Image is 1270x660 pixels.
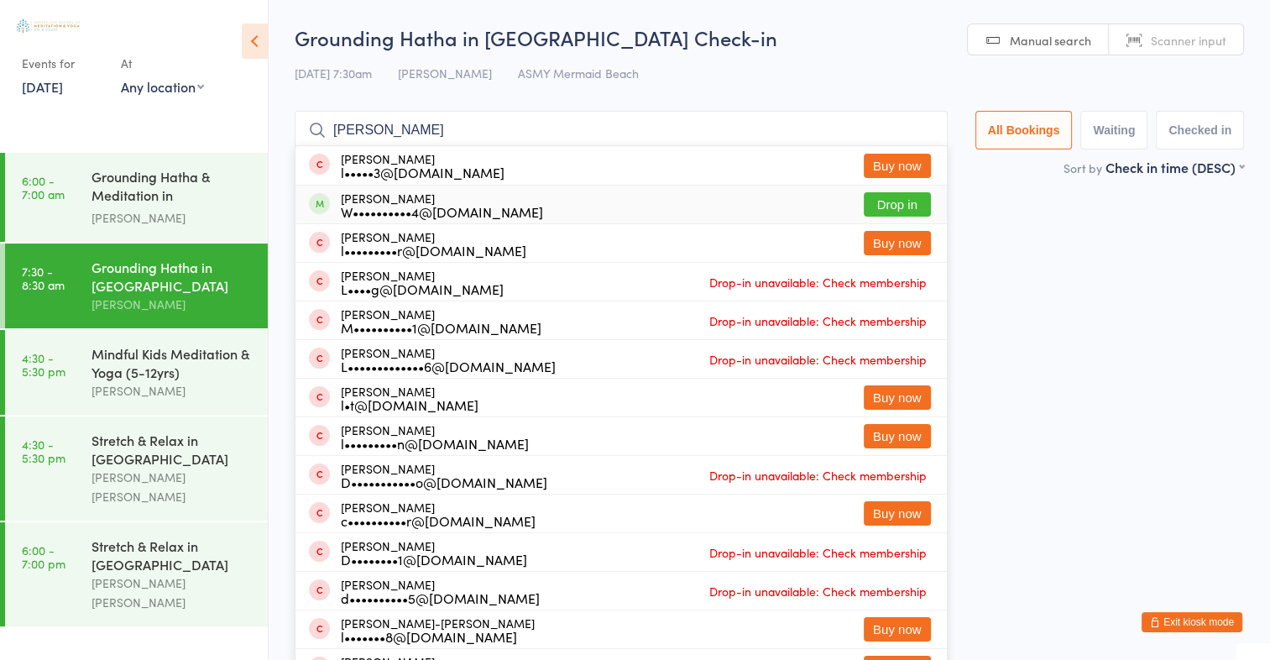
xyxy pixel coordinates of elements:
button: Buy now [864,385,931,410]
div: [PERSON_NAME] [341,346,556,373]
button: Buy now [864,501,931,526]
div: l•••••••8@[DOMAIN_NAME] [341,630,535,643]
div: Grounding Hatha in [GEOGRAPHIC_DATA] [91,258,253,295]
label: Sort by [1064,160,1102,176]
div: l•t@[DOMAIN_NAME] [341,398,478,411]
img: Australian School of Meditation & Yoga (Gold Coast) [17,19,80,33]
div: [PERSON_NAME] [341,578,540,605]
div: [PERSON_NAME] [341,307,541,334]
div: D••••••••1@[DOMAIN_NAME] [341,553,527,566]
button: Waiting [1080,111,1147,149]
a: 6:00 -7:00 pmStretch & Relax in [GEOGRAPHIC_DATA][PERSON_NAME] [PERSON_NAME] [5,522,268,626]
span: Drop-in unavailable: Check membership [705,308,931,333]
div: Events for [22,50,104,77]
div: [PERSON_NAME] [91,295,253,314]
time: 7:30 - 8:30 am [22,265,65,291]
div: [PERSON_NAME] [PERSON_NAME] [91,468,253,506]
div: [PERSON_NAME] [341,539,527,566]
div: [PERSON_NAME]-[PERSON_NAME] [341,616,535,643]
button: Checked in [1156,111,1244,149]
div: Stretch & Relax in [GEOGRAPHIC_DATA] [91,537,253,574]
span: Scanner input [1151,32,1226,49]
a: 6:00 -7:00 amGrounding Hatha & Meditation in [GEOGRAPHIC_DATA][PERSON_NAME] [5,153,268,242]
a: 7:30 -8:30 amGrounding Hatha in [GEOGRAPHIC_DATA][PERSON_NAME] [5,244,268,328]
div: Grounding Hatha & Meditation in [GEOGRAPHIC_DATA] [91,167,253,208]
button: All Bookings [975,111,1073,149]
time: 6:00 - 7:00 am [22,174,65,201]
div: [PERSON_NAME] [341,385,478,411]
span: [DATE] 7:30am [295,65,372,81]
div: D•••••••••••o@[DOMAIN_NAME] [341,475,547,489]
div: [PERSON_NAME] [341,152,504,179]
div: Stretch & Relax in [GEOGRAPHIC_DATA] [91,431,253,468]
div: l•••••3@[DOMAIN_NAME] [341,165,504,179]
div: [PERSON_NAME] [91,208,253,228]
span: Drop-in unavailable: Check membership [705,270,931,295]
div: [PERSON_NAME] [341,423,529,450]
span: Drop-in unavailable: Check membership [705,463,931,488]
a: [DATE] [22,77,63,96]
button: Buy now [864,424,931,448]
span: ASMY Mermaid Beach [518,65,639,81]
div: Mindful Kids Meditation & Yoga (5-12yrs) [91,344,253,381]
div: L•••••••••••••6@[DOMAIN_NAME] [341,359,556,373]
div: W••••••••••4@[DOMAIN_NAME] [341,205,543,218]
div: At [121,50,204,77]
div: d••••••••••5@[DOMAIN_NAME] [341,591,540,605]
div: l•••••••••n@[DOMAIN_NAME] [341,437,529,450]
a: 4:30 -5:30 pmMindful Kids Meditation & Yoga (5-12yrs)[PERSON_NAME] [5,330,268,415]
button: Exit kiosk mode [1142,612,1242,632]
div: [PERSON_NAME] [341,500,536,527]
div: [PERSON_NAME] [PERSON_NAME] [91,574,253,612]
span: Drop-in unavailable: Check membership [705,579,931,604]
div: [PERSON_NAME] [341,269,504,296]
input: Search [295,111,948,149]
h2: Grounding Hatha in [GEOGRAPHIC_DATA] Check-in [295,24,1244,51]
div: Any location [121,77,204,96]
div: l•••••••••r@[DOMAIN_NAME] [341,244,526,257]
div: [PERSON_NAME] [341,191,543,218]
span: [PERSON_NAME] [398,65,492,81]
div: [PERSON_NAME] [341,462,547,489]
span: Drop-in unavailable: Check membership [705,540,931,565]
button: Drop in [864,192,931,217]
div: [PERSON_NAME] [341,230,526,257]
button: Buy now [864,231,931,255]
button: Buy now [864,617,931,642]
div: [PERSON_NAME] [91,381,253,401]
time: 6:00 - 7:00 pm [22,543,65,570]
div: L••••g@[DOMAIN_NAME] [341,282,504,296]
div: c••••••••••r@[DOMAIN_NAME] [341,514,536,527]
div: Check in time (DESC) [1105,158,1244,176]
span: Drop-in unavailable: Check membership [705,347,931,372]
span: Manual search [1010,32,1091,49]
button: Buy now [864,154,931,178]
div: M••••••••••1@[DOMAIN_NAME] [341,321,541,334]
time: 4:30 - 5:30 pm [22,437,65,464]
time: 4:30 - 5:30 pm [22,351,65,378]
a: 4:30 -5:30 pmStretch & Relax in [GEOGRAPHIC_DATA][PERSON_NAME] [PERSON_NAME] [5,416,268,521]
